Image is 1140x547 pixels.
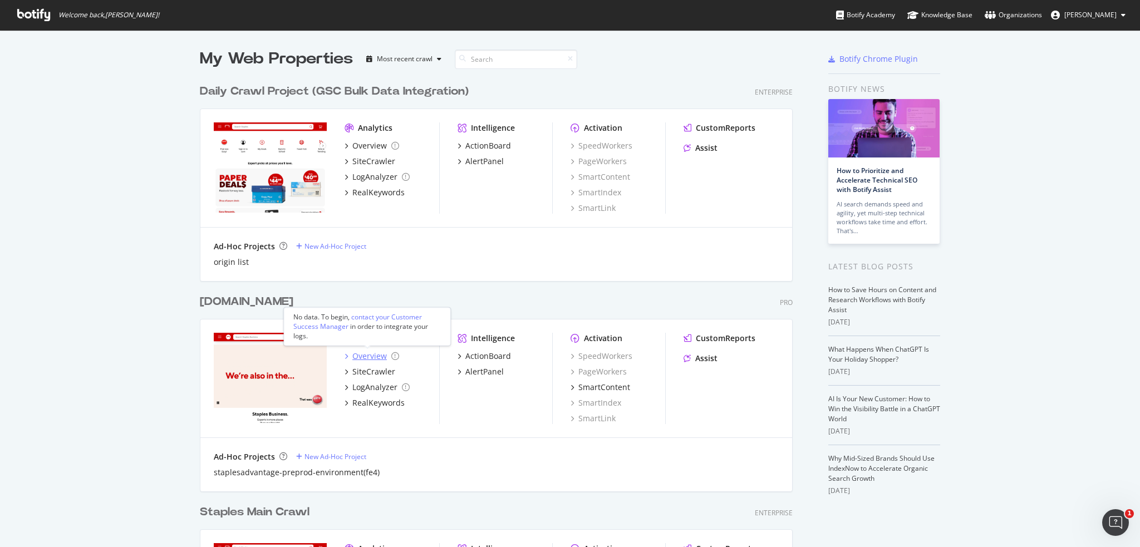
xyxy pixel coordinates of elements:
[571,351,632,362] a: SpeedWorkers
[571,397,621,408] a: SmartIndex
[828,426,940,436] div: [DATE]
[345,366,395,377] a: SiteCrawler
[214,122,327,213] img: staples.com
[214,451,275,462] div: Ad-Hoc Projects
[571,366,627,377] div: PageWorkers
[584,333,622,344] div: Activation
[465,140,511,151] div: ActionBoard
[458,140,511,151] a: ActionBoard
[578,382,630,393] div: SmartContent
[828,344,929,364] a: What Happens When ChatGPT Is Your Holiday Shopper?
[377,56,433,62] div: Most recent crawl
[837,200,931,235] div: AI search demands speed and agility, yet multi-step technical workflows take time and effort. Tha...
[696,122,755,134] div: CustomReports
[214,333,327,423] img: staplesadvantage.com
[345,397,405,408] a: RealKeywords
[695,353,718,364] div: Assist
[780,298,793,307] div: Pro
[836,9,895,21] div: Botify Academy
[465,156,504,167] div: AlertPanel
[828,285,936,314] a: How to Save Hours on Content and Research Workflows with Botify Assist
[571,413,616,424] a: SmartLink
[1064,10,1117,19] span: Jeffrey Iwanicki
[907,9,972,21] div: Knowledge Base
[352,140,387,151] div: Overview
[296,452,366,461] a: New Ad-Hoc Project
[755,508,793,518] div: Enterprise
[352,382,397,393] div: LogAnalyzer
[828,317,940,327] div: [DATE]
[362,50,446,68] button: Most recent crawl
[471,333,515,344] div: Intelligence
[352,156,395,167] div: SiteCrawler
[214,257,249,268] a: origin list
[1102,509,1129,536] iframe: Intercom live chat
[345,171,410,183] a: LogAnalyzer
[828,53,918,65] a: Botify Chrome Plugin
[571,203,616,214] a: SmartLink
[293,312,422,331] div: contact your Customer Success Manager
[200,48,353,70] div: My Web Properties
[345,382,410,393] a: LogAnalyzer
[571,140,632,151] a: SpeedWorkers
[828,486,940,496] div: [DATE]
[828,394,940,423] a: AI Is Your New Customer: How to Win the Visibility Battle in a ChatGPT World
[684,142,718,154] a: Assist
[345,187,405,198] a: RealKeywords
[352,397,405,408] div: RealKeywords
[828,99,940,157] img: How to Prioritize and Accelerate Technical SEO with Botify Assist
[571,156,627,167] a: PageWorkers
[828,367,940,377] div: [DATE]
[828,260,940,273] div: Latest Blog Posts
[571,382,630,393] a: SmartContent
[293,312,441,341] div: No data. To begin, in order to integrate your logs.
[684,122,755,134] a: CustomReports
[684,353,718,364] a: Assist
[571,187,621,198] a: SmartIndex
[345,156,395,167] a: SiteCrawler
[352,187,405,198] div: RealKeywords
[200,294,293,310] div: [DOMAIN_NAME]
[837,166,917,194] a: How to Prioritize and Accelerate Technical SEO with Botify Assist
[584,122,622,134] div: Activation
[458,366,504,377] a: AlertPanel
[296,242,366,251] a: New Ad-Hoc Project
[828,454,935,483] a: Why Mid-Sized Brands Should Use IndexNow to Accelerate Organic Search Growth
[465,366,504,377] div: AlertPanel
[345,351,399,362] a: Overview
[695,142,718,154] div: Assist
[358,122,392,134] div: Analytics
[304,452,366,461] div: New Ad-Hoc Project
[304,242,366,251] div: New Ad-Hoc Project
[455,50,577,69] input: Search
[200,83,469,100] div: Daily Crawl Project (GSC Bulk Data Integration)
[214,241,275,252] div: Ad-Hoc Projects
[352,366,395,377] div: SiteCrawler
[352,351,387,362] div: Overview
[839,53,918,65] div: Botify Chrome Plugin
[755,87,793,97] div: Enterprise
[696,333,755,344] div: CustomReports
[1125,509,1134,518] span: 1
[571,171,630,183] a: SmartContent
[345,140,399,151] a: Overview
[985,9,1042,21] div: Organizations
[214,467,380,478] a: staplesadvantage-preprod-environment(fe4)
[828,83,940,95] div: Botify news
[200,504,314,520] a: Staples Main Crawl
[684,333,755,344] a: CustomReports
[200,504,309,520] div: Staples Main Crawl
[465,351,511,362] div: ActionBoard
[352,171,397,183] div: LogAnalyzer
[200,83,473,100] a: Daily Crawl Project (GSC Bulk Data Integration)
